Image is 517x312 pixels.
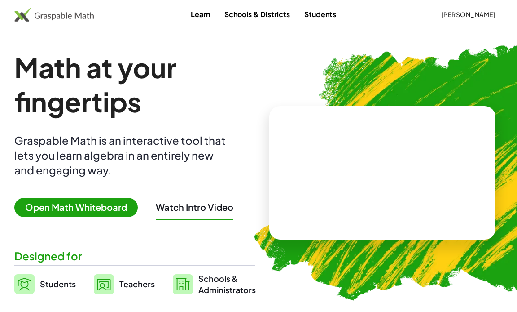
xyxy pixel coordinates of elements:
[14,198,138,217] span: Open Math Whiteboard
[184,6,217,22] a: Learn
[434,6,503,22] button: [PERSON_NAME]
[14,274,35,294] img: svg%3e
[297,6,343,22] a: Students
[94,274,114,294] img: svg%3e
[173,273,256,295] a: Schools &Administrators
[14,50,255,119] h1: Math at your fingertips
[14,133,230,178] div: Graspable Math is an interactive tool that lets you learn algebra in an entirely new and engaging...
[173,274,193,294] img: svg%3e
[14,203,145,213] a: Open Math Whiteboard
[14,249,255,263] div: Designed for
[315,139,450,207] video: What is this? This is dynamic math notation. Dynamic math notation plays a central role in how Gr...
[156,201,233,213] button: Watch Intro Video
[40,279,76,289] span: Students
[198,273,256,295] span: Schools & Administrators
[94,273,155,295] a: Teachers
[217,6,297,22] a: Schools & Districts
[441,10,495,18] span: [PERSON_NAME]
[14,273,76,295] a: Students
[119,279,155,289] span: Teachers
